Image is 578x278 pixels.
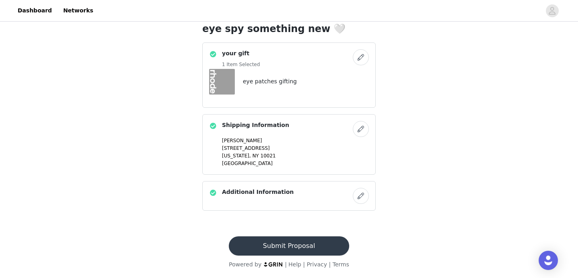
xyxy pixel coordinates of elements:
[222,145,369,152] p: [STREET_ADDRESS]
[58,2,98,20] a: Networks
[229,236,349,256] button: Submit Proposal
[303,261,305,268] span: |
[222,61,260,68] h5: 1 Item Selected
[285,261,287,268] span: |
[222,153,251,159] span: [US_STATE],
[202,22,376,36] h1: eye spy something new 🤍
[263,262,283,267] img: logo
[222,49,260,58] h4: your gift
[548,4,556,17] div: avatar
[13,2,57,20] a: Dashboard
[332,261,349,268] a: Terms
[252,153,259,159] span: NY
[289,261,301,268] a: Help
[222,121,289,129] h4: Shipping Information
[209,69,235,95] img: eye patches gifting
[307,261,327,268] a: Privacy
[222,137,369,144] p: [PERSON_NAME]
[329,261,331,268] span: |
[261,153,276,159] span: 10021
[229,261,261,268] span: Powered by
[243,77,297,86] h4: eye patches gifting
[222,160,369,167] p: [GEOGRAPHIC_DATA]
[222,188,294,196] h4: Additional Information
[539,251,558,270] div: Open Intercom Messenger
[202,181,376,211] div: Additional Information
[202,114,376,175] div: Shipping Information
[202,42,376,108] div: your gift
